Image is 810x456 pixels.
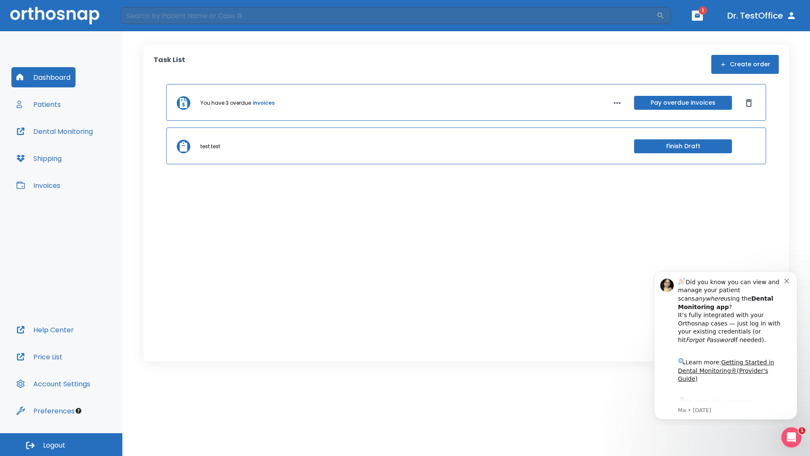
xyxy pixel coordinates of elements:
[634,139,732,153] button: Finish Draft
[11,67,76,87] button: Dashboard
[799,427,805,434] span: 1
[724,8,800,23] button: Dr. TestOffice
[11,374,95,394] button: Account Settings
[634,96,732,110] button: Pay overdue invoices
[11,94,66,114] button: Patients
[143,13,150,20] button: Dismiss notification
[11,175,65,195] button: Invoices
[200,143,220,150] p: test test
[11,401,80,421] button: Preferences
[43,441,65,450] span: Logout
[200,99,251,107] p: You have 3 overdue
[11,320,79,340] button: Help Center
[641,263,810,425] iframe: Intercom notifications message
[154,55,185,74] p: Task List
[37,135,112,150] a: App Store
[781,427,802,448] iframe: Intercom live chat
[11,121,98,141] button: Dental Monitoring
[75,407,82,415] div: Tooltip anchor
[711,55,779,74] button: Create order
[10,7,100,24] img: Orthosnap
[121,7,656,24] input: Search by Patient Name or Case #
[11,347,67,367] button: Price List
[699,6,707,15] span: 1
[253,99,275,107] a: invoices
[742,96,756,110] button: Dismiss
[37,133,143,176] div: Download the app: | ​ Let us know if you need help getting started!
[11,148,67,168] button: Shipping
[37,143,143,151] p: Message from Ma, sent 5w ago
